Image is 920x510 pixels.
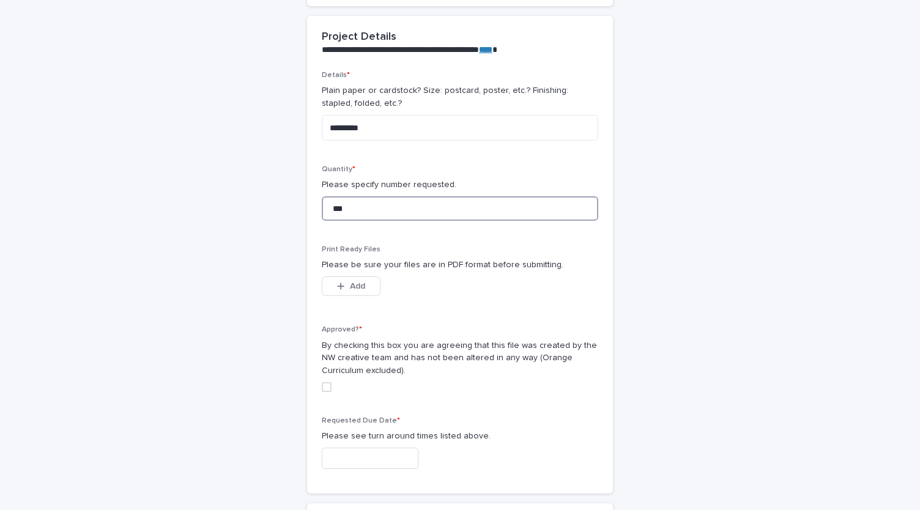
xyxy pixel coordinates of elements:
[322,430,598,443] p: Please see turn around times listed above.
[322,339,598,377] p: By checking this box you are agreeing that this file was created by the NW creative team and has ...
[322,259,598,272] p: Please be sure your files are in PDF format before submitting.
[322,84,598,110] p: Plain paper or cardstock? Size: postcard, poster, etc.? Finishing: stapled, folded, etc.?
[322,31,396,44] h2: Project Details
[322,326,362,333] span: Approved?
[322,417,400,424] span: Requested Due Date
[322,179,598,191] p: Please specify number requested.
[350,282,365,290] span: Add
[322,72,350,79] span: Details
[322,166,355,173] span: Quantity
[322,276,380,296] button: Add
[322,246,380,253] span: Print Ready Files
